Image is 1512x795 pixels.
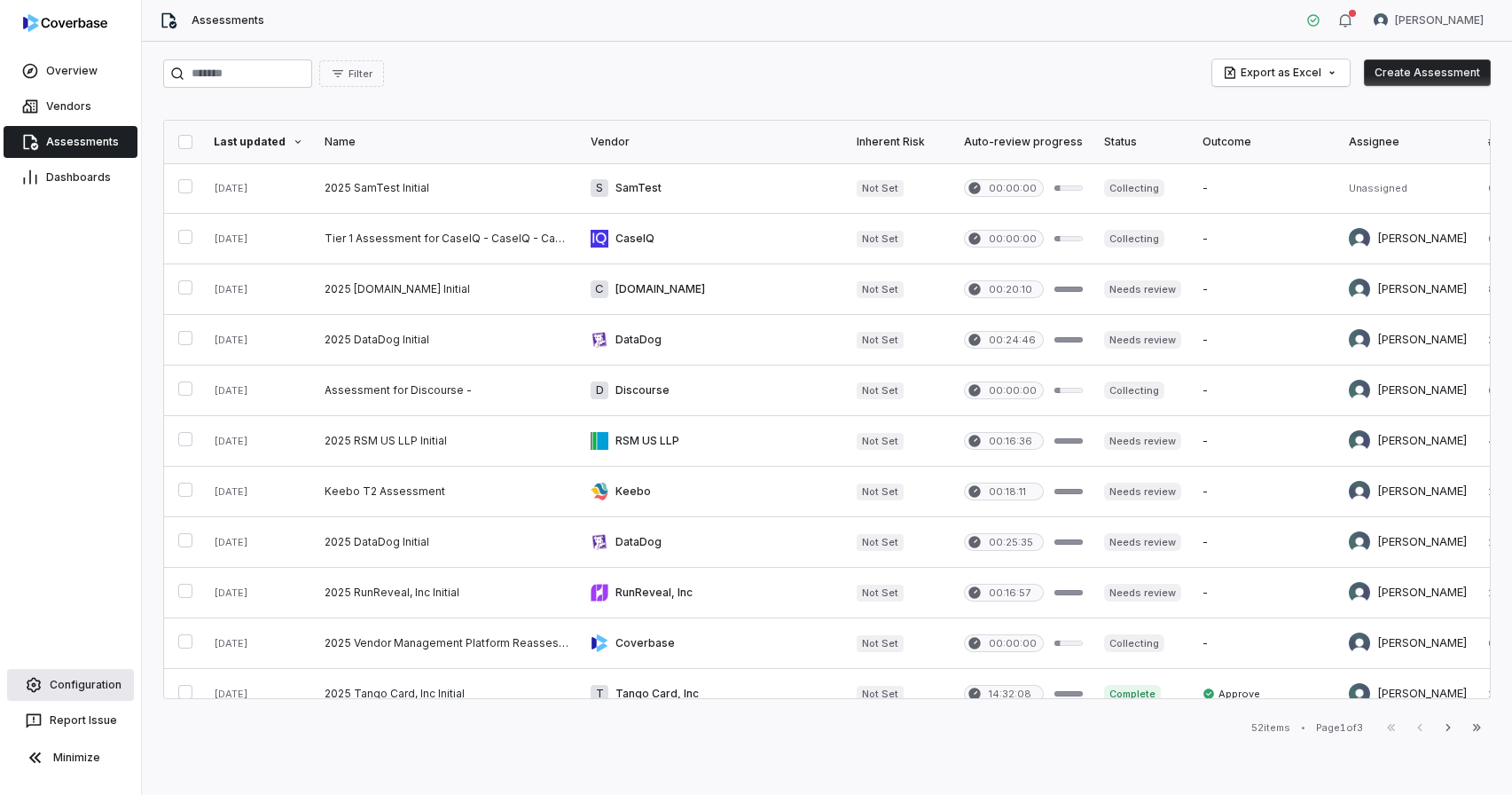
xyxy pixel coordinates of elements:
td: - [1192,568,1338,618]
td: - [1192,366,1338,416]
img: logo-D7KZi-bG.svg [23,14,107,32]
img: Sayantan Bhattacherjee avatar [1349,380,1370,401]
div: Page 1 of 3 [1316,721,1363,735]
span: Assessments [46,135,119,149]
div: Inherent Risk [857,135,943,149]
td: - [1192,618,1338,669]
img: Sayantan Bhattacherjee avatar [1349,683,1370,704]
img: Samuel Folarin avatar [1349,228,1370,249]
button: Filter [319,60,384,87]
span: Dashboards [46,170,111,185]
div: Auto-review progress [964,135,1083,149]
span: Assessments [192,13,264,28]
div: Name [325,135,569,149]
span: Report Issue [50,713,117,728]
a: Dashboards [4,161,137,193]
div: Last updated [214,135,303,149]
img: Sayantan Bhattacherjee avatar [1349,531,1370,553]
a: Overview [4,55,137,87]
a: Vendors [4,91,137,122]
div: Status [1104,135,1181,149]
span: Filter [349,67,372,81]
div: Vendor [591,135,835,149]
td: - [1192,416,1338,467]
button: Report Issue [7,704,134,736]
span: Vendors [46,99,91,114]
td: - [1192,517,1338,568]
td: - [1192,467,1338,517]
button: Tomo Majima avatar[PERSON_NAME] [1363,7,1494,34]
img: Samuel Folarin avatar [1349,582,1370,603]
img: Tomo Majima avatar [1374,13,1388,28]
img: Sayantan Bhattacherjee avatar [1349,329,1370,350]
img: Tomo Majima avatar [1349,481,1370,502]
img: Tomo Majima avatar [1349,633,1370,654]
span: Overview [46,64,98,78]
div: Outcome [1203,135,1328,149]
img: Sayantan Bhattacherjee avatar [1349,279,1370,300]
img: Samuel Folarin avatar [1349,430,1370,452]
td: - [1192,214,1338,264]
a: Configuration [7,669,134,701]
div: 52 items [1251,721,1290,735]
button: Create Assessment [1364,59,1491,86]
td: - [1192,264,1338,315]
div: Assignee [1349,135,1467,149]
span: Minimize [53,751,100,765]
button: Export as Excel [1212,59,1350,86]
span: Configuration [50,678,121,692]
span: [PERSON_NAME] [1395,13,1484,28]
a: Assessments [4,126,137,158]
td: - [1192,315,1338,366]
button: Minimize [7,740,134,775]
td: - [1192,163,1338,214]
div: • [1301,721,1305,734]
